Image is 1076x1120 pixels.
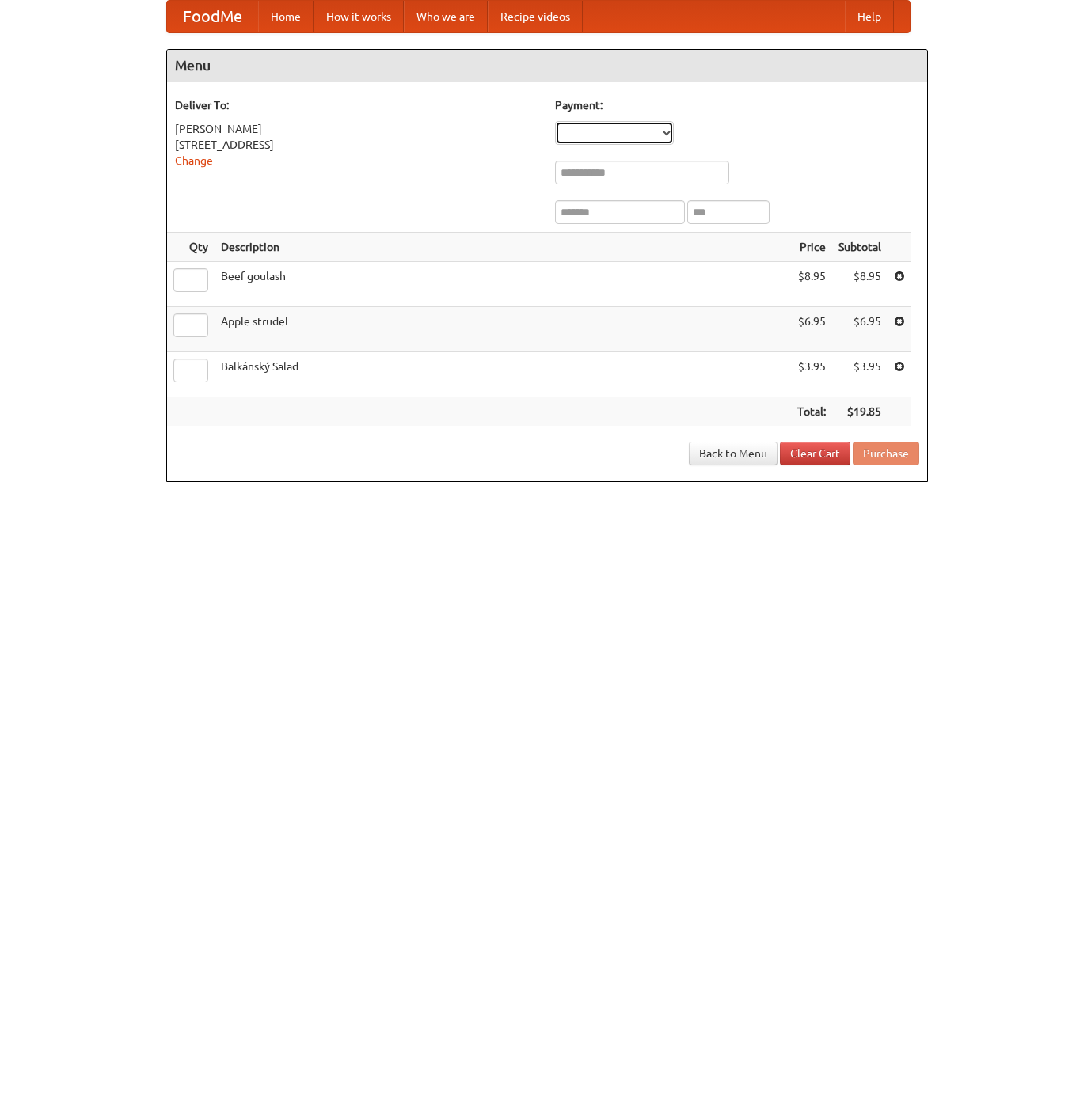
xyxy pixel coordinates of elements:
td: $6.95 [791,307,832,352]
div: [PERSON_NAME] [175,121,539,137]
th: Total: [791,397,832,427]
h5: Payment: [555,97,919,113]
td: $8.95 [791,262,832,307]
td: $8.95 [832,262,888,307]
td: Apple strudel [215,307,791,352]
button: Purchase [853,442,919,465]
a: Clear Cart [780,442,850,465]
th: Subtotal [832,233,888,262]
th: $19.85 [832,397,888,427]
h4: Menu [167,50,927,82]
a: How it works [314,1,404,32]
a: FoodMe [167,1,258,32]
td: $3.95 [832,352,888,397]
td: $3.95 [791,352,832,397]
a: Who we are [404,1,488,32]
td: Balkánský Salad [215,352,791,397]
th: Description [215,233,791,262]
a: Back to Menu [689,442,778,465]
a: Home [258,1,314,32]
th: Qty [167,233,215,262]
td: $6.95 [832,307,888,352]
div: [STREET_ADDRESS] [175,137,539,153]
th: Price [791,233,832,262]
a: Help [845,1,894,32]
td: Beef goulash [215,262,791,307]
a: Change [175,154,213,167]
a: Recipe videos [488,1,583,32]
h5: Deliver To: [175,97,539,113]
